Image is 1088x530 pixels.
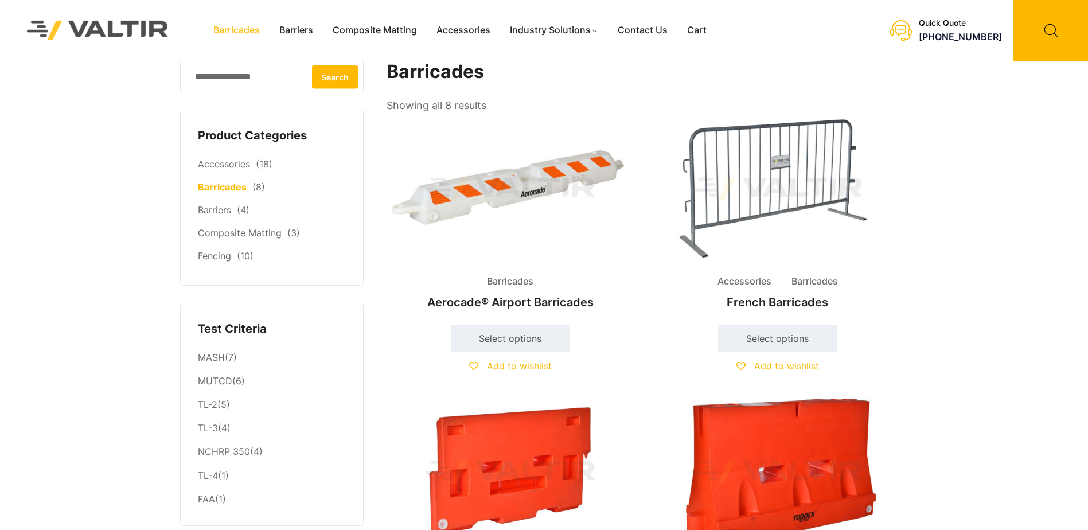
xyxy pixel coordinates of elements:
[198,393,346,417] li: (5)
[608,22,677,39] a: Contact Us
[287,227,300,239] span: (3)
[387,290,634,315] h2: Aerocade® Airport Barricades
[198,370,346,393] li: (6)
[654,115,902,315] a: Accessories BarricadesFrench Barricades
[323,22,427,39] a: Composite Matting
[427,22,500,39] a: Accessories
[709,273,780,290] span: Accessories
[312,65,358,88] button: Search
[198,346,346,369] li: (7)
[198,127,346,145] h4: Product Categories
[469,360,552,372] a: Add to wishlist
[387,115,634,315] a: BarricadesAerocade® Airport Barricades
[198,352,225,363] a: MASH
[387,96,486,115] p: Showing all 8 results
[754,360,819,372] span: Add to wishlist
[198,399,217,410] a: TL-2
[478,273,542,290] span: Barricades
[718,325,837,352] a: Select options for “French Barricades”
[198,422,218,434] a: TL-3
[500,22,609,39] a: Industry Solutions
[252,181,265,193] span: (8)
[198,375,232,387] a: MUTCD
[451,325,570,352] a: Select options for “Aerocade® Airport Barricades”
[198,158,250,170] a: Accessories
[237,250,254,262] span: (10)
[387,61,903,83] h1: Barricades
[198,181,247,193] a: Barricades
[198,441,346,464] li: (4)
[736,360,819,372] a: Add to wishlist
[198,470,218,481] a: TL-4
[487,360,552,372] span: Add to wishlist
[198,417,346,441] li: (4)
[919,31,1002,42] a: [PHONE_NUMBER]
[198,227,282,239] a: Composite Matting
[677,22,716,39] a: Cart
[654,290,902,315] h2: French Barricades
[198,488,346,508] li: (1)
[12,6,184,54] img: Valtir Rentals
[237,204,249,216] span: (4)
[919,18,1002,28] div: Quick Quote
[256,158,272,170] span: (18)
[198,204,231,216] a: Barriers
[198,446,250,457] a: NCHRP 350
[204,22,270,39] a: Barricades
[783,273,847,290] span: Barricades
[270,22,323,39] a: Barriers
[198,464,346,488] li: (1)
[198,493,215,505] a: FAA
[198,250,231,262] a: Fencing
[198,321,346,338] h4: Test Criteria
